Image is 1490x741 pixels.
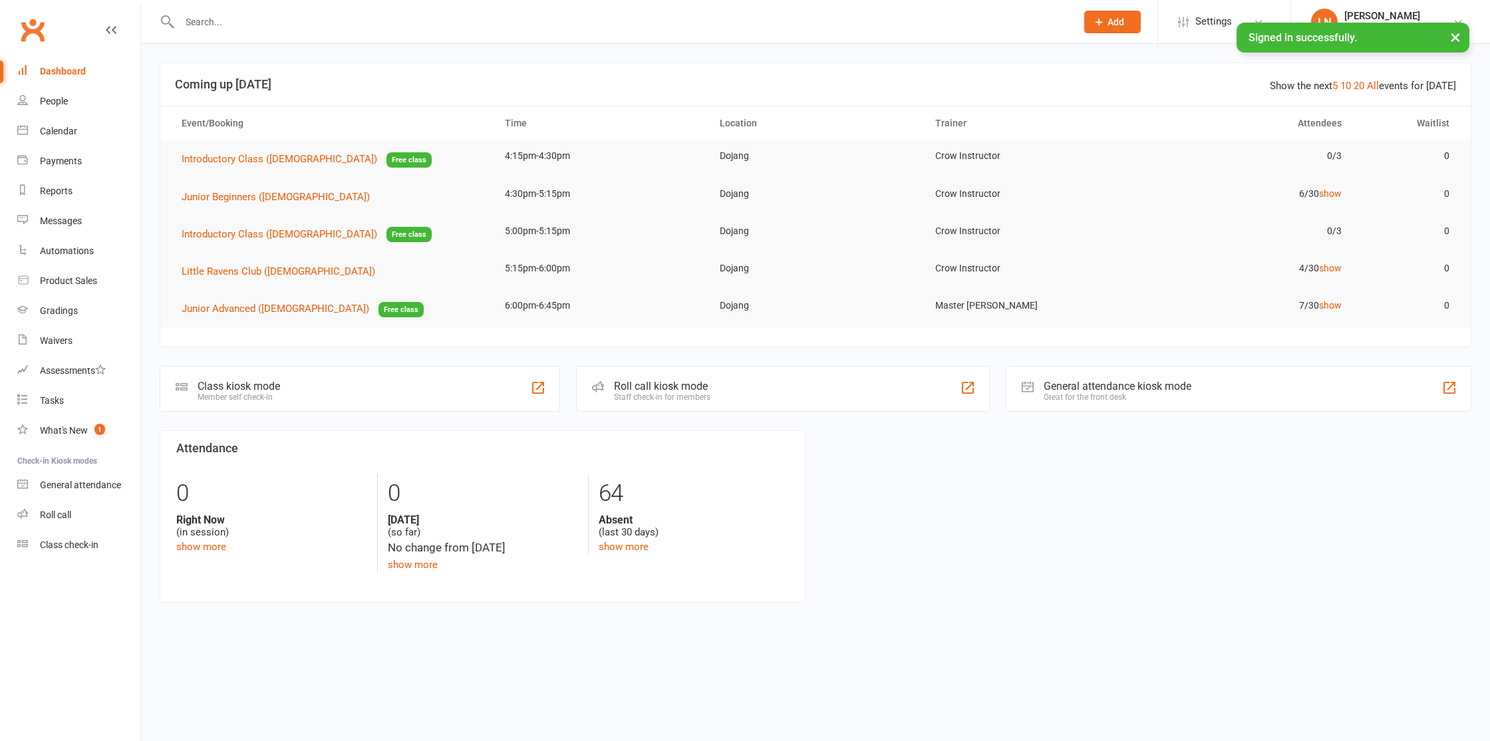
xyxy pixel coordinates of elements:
[1354,253,1461,284] td: 0
[386,227,432,242] span: Free class
[182,263,384,279] button: Little Ravens Club ([DEMOGRAPHIC_DATA])
[17,146,140,176] a: Payments
[1332,80,1338,92] a: 5
[708,253,923,284] td: Dojang
[378,302,424,317] span: Free class
[599,541,649,553] a: show more
[1138,290,1354,321] td: 7/30
[40,510,71,520] div: Roll call
[182,303,369,315] span: Junior Advanced ([DEMOGRAPHIC_DATA])
[386,152,432,168] span: Free class
[176,514,367,539] div: (in session)
[708,216,923,247] td: Dojang
[923,140,1139,172] td: Crow Instructor
[1319,263,1342,273] a: show
[17,416,140,446] a: What's New1
[175,78,1456,91] h3: Coming up [DATE]
[1354,140,1461,172] td: 0
[1138,106,1354,140] th: Attendees
[388,559,438,571] a: show more
[923,178,1139,210] td: Crow Instructor
[40,335,73,346] div: Waivers
[923,106,1139,140] th: Trainer
[923,253,1139,284] td: Crow Instructor
[182,151,432,168] button: Introductory Class ([DEMOGRAPHIC_DATA])Free class
[17,530,140,560] a: Class kiosk mode
[493,106,708,140] th: Time
[1354,216,1461,247] td: 0
[1443,23,1467,51] button: ×
[176,13,1067,31] input: Search...
[40,305,78,316] div: Gradings
[40,66,86,76] div: Dashboard
[40,96,68,106] div: People
[1340,80,1351,92] a: 10
[17,236,140,266] a: Automations
[182,301,424,317] button: Junior Advanced ([DEMOGRAPHIC_DATA])Free class
[1138,216,1354,247] td: 0/3
[40,186,73,196] div: Reports
[17,296,140,326] a: Gradings
[40,275,97,286] div: Product Sales
[388,474,578,514] div: 0
[16,13,49,47] a: Clubworx
[17,386,140,416] a: Tasks
[40,216,82,226] div: Messages
[182,189,379,205] button: Junior Beginners ([DEMOGRAPHIC_DATA])
[182,153,377,165] span: Introductory Class ([DEMOGRAPHIC_DATA])
[40,245,94,256] div: Automations
[493,253,708,284] td: 5:15pm-6:00pm
[599,514,789,539] div: (last 30 days)
[614,392,710,402] div: Staff check-in for members
[94,424,105,435] span: 1
[1354,290,1461,321] td: 0
[493,140,708,172] td: 4:15pm-4:30pm
[17,356,140,386] a: Assessments
[1108,17,1124,27] span: Add
[1195,7,1232,37] span: Settings
[1044,380,1191,392] div: General attendance kiosk mode
[40,425,88,436] div: What's New
[17,116,140,146] a: Calendar
[40,126,77,136] div: Calendar
[1138,178,1354,210] td: 6/30
[1354,178,1461,210] td: 0
[1138,140,1354,172] td: 0/3
[1367,80,1379,92] a: All
[388,539,578,557] div: No change from [DATE]
[176,514,367,526] strong: Right Now
[182,265,375,277] span: Little Ravens Club ([DEMOGRAPHIC_DATA])
[1311,9,1338,35] div: LN
[923,290,1139,321] td: Master [PERSON_NAME]
[17,266,140,296] a: Product Sales
[17,500,140,530] a: Roll call
[182,191,370,203] span: Junior Beginners ([DEMOGRAPHIC_DATA])
[1354,80,1364,92] a: 20
[176,474,367,514] div: 0
[1319,300,1342,311] a: show
[1249,31,1357,44] span: Signed in successfully.
[17,470,140,500] a: General attendance kiosk mode
[17,57,140,86] a: Dashboard
[17,86,140,116] a: People
[708,290,923,321] td: Dojang
[1344,10,1420,22] div: [PERSON_NAME]
[599,474,789,514] div: 64
[176,442,789,455] h3: Attendance
[17,206,140,236] a: Messages
[708,106,923,140] th: Location
[923,216,1139,247] td: Crow Instructor
[40,539,98,550] div: Class check-in
[614,380,710,392] div: Roll call kiosk mode
[599,514,789,526] strong: Absent
[1319,188,1342,199] a: show
[1344,22,1420,34] div: Crow Martial Arts
[1138,253,1354,284] td: 4/30
[388,514,578,526] strong: [DATE]
[40,480,121,490] div: General attendance
[493,216,708,247] td: 5:00pm-5:15pm
[170,106,493,140] th: Event/Booking
[708,178,923,210] td: Dojang
[182,226,432,243] button: Introductory Class ([DEMOGRAPHIC_DATA])Free class
[182,228,377,240] span: Introductory Class ([DEMOGRAPHIC_DATA])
